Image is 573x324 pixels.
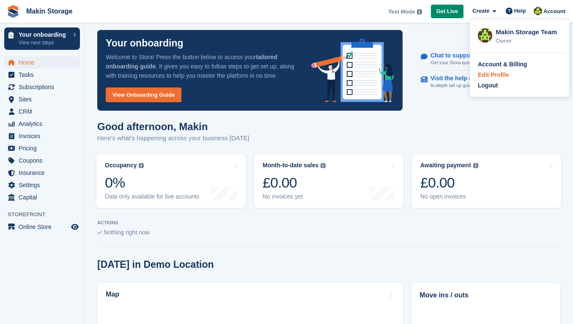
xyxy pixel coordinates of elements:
[420,174,478,191] div: £0.00
[412,154,561,208] a: Awaiting payment £0.00 No open invoices
[96,154,246,208] a: Occupancy 0% Data only available for live accounts
[4,155,80,166] a: menu
[19,81,69,93] span: Subscriptions
[430,52,498,59] p: Chat to support
[8,210,84,219] span: Storefront
[478,60,527,69] div: Account & Billing
[106,291,119,298] h2: Map
[4,179,80,191] a: menu
[19,221,69,233] span: Online Store
[254,154,403,208] a: Month-to-date sales £0.00 No invoices yet
[431,5,463,19] a: Get Live
[4,191,80,203] a: menu
[4,69,80,81] a: menu
[478,81,498,90] div: Logout
[139,163,144,168] img: icon-info-grey-7440780725fd019a000dd9b08b2336e03edf1995a4989e88bcd33f0948082b44.svg
[97,220,560,226] p: ACTIONS
[104,229,150,236] span: Nothing right now
[472,7,489,15] span: Create
[19,93,69,105] span: Sites
[19,179,69,191] span: Settings
[4,81,80,93] a: menu
[473,163,478,168] img: icon-info-grey-7440780725fd019a000dd9b08b2336e03edf1995a4989e88bcd33f0948082b44.svg
[4,142,80,154] a: menu
[321,163,326,168] img: icon-info-grey-7440780725fd019a000dd9b08b2336e03edf1995a4989e88bcd33f0948082b44.svg
[534,7,542,15] img: Makin Storage Team
[4,118,80,130] a: menu
[19,39,69,46] p: View next steps
[19,167,69,179] span: Insurance
[430,75,502,82] p: Visit the help center
[19,69,69,81] span: Tasks
[97,259,214,270] h2: [DATE] in Demo Location
[4,57,80,68] a: menu
[436,7,458,16] span: Get Live
[19,57,69,68] span: Home
[478,71,509,79] div: Edit Profile
[478,28,492,43] img: Makin Storage Team
[388,8,415,16] span: Test Mode
[19,142,69,154] span: Pricing
[19,155,69,166] span: Coupons
[421,48,552,71] a: Chat to support Get your Stora questions answered.
[430,59,504,66] p: Get your Stora questions answered.
[478,81,561,90] a: Logout
[105,162,137,169] div: Occupancy
[106,87,181,102] a: View Onboarding Guide
[105,174,199,191] div: 0%
[430,82,509,89] p: In-depth set up guides and resources.
[19,191,69,203] span: Capital
[7,5,19,18] img: stora-icon-8386f47178a22dfd0bd8f6a31ec36ba5ce8667c1dd55bd0f319d3a0aa187defe.svg
[97,231,102,234] img: blank_slate_check_icon-ba018cac091ee9be17c0a81a6c232d5eb81de652e7a59be601be346b1b6ddf79.svg
[4,167,80,179] a: menu
[496,27,561,35] div: Makin Storage Team
[514,7,526,15] span: Help
[4,130,80,142] a: menu
[420,162,471,169] div: Awaiting payment
[19,32,69,38] p: Your onboarding
[478,60,561,69] a: Account & Billing
[106,38,184,48] p: Your onboarding
[4,27,80,50] a: Your onboarding View next steps
[496,37,561,45] div: Owner
[417,9,422,14] img: icon-info-grey-7440780725fd019a000dd9b08b2336e03edf1995a4989e88bcd33f0948082b44.svg
[106,52,298,80] p: Welcome to Stora! Press the button below to access your . It gives you easy to follow steps to ge...
[97,121,249,132] h1: Good afternoon, Makin
[421,71,552,93] a: Visit the help center In-depth set up guides and resources.
[419,290,552,300] h2: Move ins / outs
[70,222,80,232] a: Preview store
[263,174,326,191] div: £0.00
[19,118,69,130] span: Analytics
[4,106,80,117] a: menu
[263,193,326,200] div: No invoices yet
[105,193,199,200] div: Data only available for live accounts
[19,130,69,142] span: Invoices
[23,4,76,18] a: Makin Storage
[4,221,80,233] a: menu
[543,7,565,16] span: Account
[311,39,394,102] img: onboarding-info-6c161a55d2c0e0a8cae90662b2fe09162a5109e8cc188191df67fb4f79e88e88.svg
[97,133,249,143] p: Here's what's happening across your business [DATE]
[4,93,80,105] a: menu
[420,193,478,200] div: No open invoices
[19,106,69,117] span: CRM
[478,71,561,79] a: Edit Profile
[263,162,318,169] div: Month-to-date sales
